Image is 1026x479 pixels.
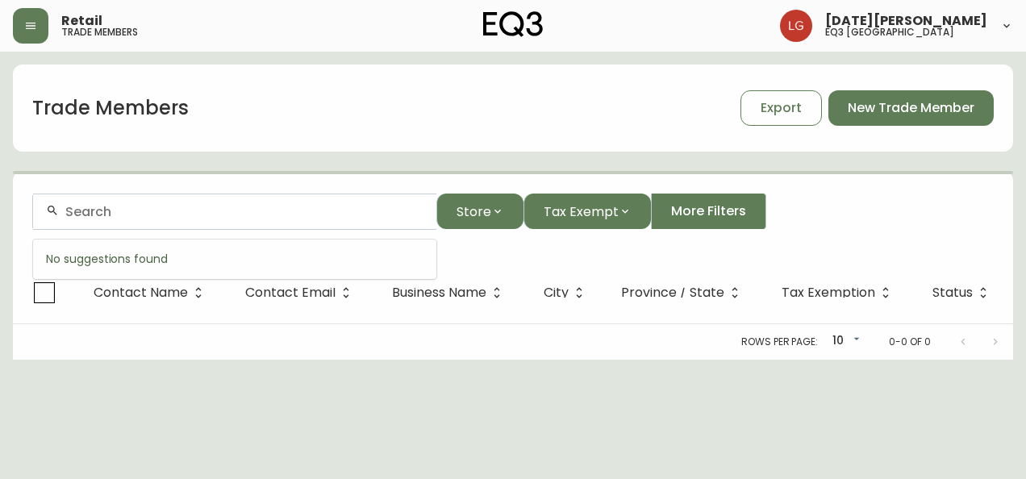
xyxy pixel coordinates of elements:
[651,194,766,229] button: More Filters
[94,285,209,300] span: Contact Name
[825,15,987,27] span: [DATE][PERSON_NAME]
[621,288,724,298] span: Province / State
[848,99,974,117] span: New Trade Member
[61,27,138,37] h5: trade members
[782,285,896,300] span: Tax Exemption
[828,90,994,126] button: New Trade Member
[544,285,590,300] span: City
[61,15,102,27] span: Retail
[740,90,822,126] button: Export
[889,335,931,349] p: 0-0 of 0
[780,10,812,42] img: 2638f148bab13be18035375ceda1d187
[33,240,436,279] div: No suggestions found
[621,285,745,300] span: Province / State
[761,99,802,117] span: Export
[782,288,875,298] span: Tax Exemption
[245,285,357,300] span: Contact Email
[436,194,523,229] button: Store
[245,288,336,298] span: Contact Email
[825,27,954,37] h5: eq3 [GEOGRAPHIC_DATA]
[932,288,973,298] span: Status
[392,288,486,298] span: Business Name
[32,94,189,122] h1: Trade Members
[741,335,818,349] p: Rows per page:
[932,285,994,300] span: Status
[392,285,507,300] span: Business Name
[824,328,863,355] div: 10
[457,202,491,222] span: Store
[65,204,423,219] input: Search
[523,194,651,229] button: Tax Exempt
[544,202,619,222] span: Tax Exempt
[483,11,543,37] img: logo
[671,202,746,220] span: More Filters
[94,288,188,298] span: Contact Name
[544,288,569,298] span: City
